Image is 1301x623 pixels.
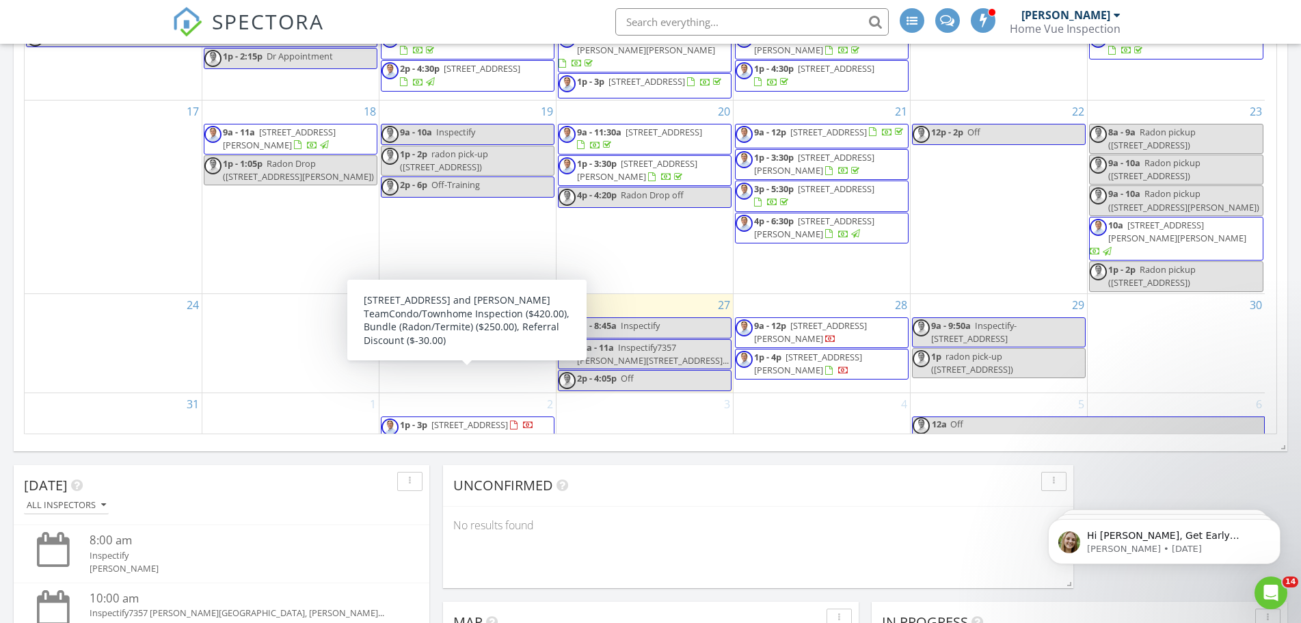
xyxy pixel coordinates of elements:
[400,319,432,332] span: 9a - 10a
[626,126,702,138] span: [STREET_ADDRESS]
[559,31,715,69] a: 9a - 12p [STREET_ADDRESS][PERSON_NAME][PERSON_NAME]
[1021,8,1110,22] div: [PERSON_NAME]
[223,157,374,183] span: Radon Drop ([STREET_ADDRESS][PERSON_NAME])
[559,75,576,92] img: 450a68e20e674b8694b563b9f9ad60c1_1_201_a.jpeg
[577,126,702,151] a: 9a - 11:30a [STREET_ADDRESS]
[1247,294,1265,316] a: Go to August 30, 2025
[559,157,576,174] img: 450a68e20e674b8694b563b9f9ad60c1_1_201_a.jpeg
[577,341,729,367] span: Inspectify7357 [PERSON_NAME][STREET_ADDRESS]...
[754,183,794,195] span: 3p - 5:30p
[202,100,379,293] td: Go to August 18, 2025
[559,319,576,336] img: 450a68e20e674b8694b563b9f9ad60c1_1_201_a.jpeg
[1108,126,1196,151] span: Radon pickup ([STREET_ADDRESS])
[25,293,202,393] td: Go to August 24, 2025
[754,151,874,176] a: 1p - 3:30p [STREET_ADDRESS][PERSON_NAME]
[1108,263,1136,276] span: 1p - 2p
[898,393,910,415] a: Go to September 4, 2025
[202,293,379,393] td: Go to August 25, 2025
[1283,576,1298,587] span: 14
[558,155,732,186] a: 1p - 3:30p [STREET_ADDRESS][PERSON_NAME]
[1108,157,1140,169] span: 9a - 10a
[911,5,1088,100] td: Go to August 15, 2025
[436,126,475,138] span: Inspectify
[621,372,634,384] span: Off
[608,75,685,88] span: [STREET_ADDRESS]
[735,29,909,59] a: 9a - 11:30a [STREET_ADDRESS][PERSON_NAME]
[1108,126,1136,138] span: 8a - 9a
[1090,219,1246,257] a: 10a [STREET_ADDRESS][PERSON_NAME][PERSON_NAME]
[172,18,324,47] a: SPECTORA
[204,157,222,174] img: 450a68e20e674b8694b563b9f9ad60c1_1_201_a.jpeg
[1089,29,1263,59] a: 10a - 12p [STREET_ADDRESS]
[400,178,427,191] span: 2p - 6p
[577,157,617,170] span: 1p - 3:30p
[577,126,621,138] span: 9a - 11:30a
[379,393,556,474] td: Go to September 2, 2025
[1108,187,1140,200] span: 9a - 10a
[381,416,554,441] a: 1p - 3p [STREET_ADDRESS]
[754,319,867,345] a: 9a - 12p [STREET_ADDRESS][PERSON_NAME]
[798,183,874,195] span: [STREET_ADDRESS]
[754,126,906,138] a: 9a - 12p [STREET_ADDRESS]
[558,73,732,98] a: 1p - 3p [STREET_ADDRESS]
[950,418,963,430] span: Off
[184,294,202,316] a: Go to August 24, 2025
[754,215,794,227] span: 4p - 6:30p
[558,29,732,73] a: 9a - 12p [STREET_ADDRESS][PERSON_NAME][PERSON_NAME]
[736,319,753,336] img: 450a68e20e674b8694b563b9f9ad60c1_1_201_a.jpeg
[721,393,733,415] a: Go to September 3, 2025
[754,62,794,75] span: 1p - 4:30p
[1075,393,1087,415] a: Go to September 5, 2025
[736,126,753,143] img: 450a68e20e674b8694b563b9f9ad60c1_1_201_a.jpeg
[931,350,1013,375] span: radon pick-up ([STREET_ADDRESS])
[90,607,386,620] div: Inspectify7357 [PERSON_NAME][GEOGRAPHIC_DATA], [PERSON_NAME]...
[577,189,617,201] span: 4p - 4:20p
[400,62,440,75] span: 2p - 4:30p
[400,419,427,431] span: 1p - 3p
[204,50,222,67] img: 450a68e20e674b8694b563b9f9ad60c1_1_201_a.jpeg
[798,62,874,75] span: [STREET_ADDRESS]
[913,417,930,434] img: 450a68e20e674b8694b563b9f9ad60c1_1_201_a.jpeg
[400,62,520,88] a: 2p - 4:30p [STREET_ADDRESS]
[715,294,733,316] a: Go to August 27, 2025
[223,157,263,170] span: 1p - 1:05p
[715,101,733,122] a: Go to August 20, 2025
[913,350,930,367] img: 450a68e20e674b8694b563b9f9ad60c1_1_201_a.jpeg
[184,393,202,415] a: Go to August 31, 2025
[735,349,909,380] a: 1p - 4p [STREET_ADDRESS][PERSON_NAME]
[892,294,910,316] a: Go to August 28, 2025
[754,151,794,163] span: 1p - 3:30p
[379,100,556,293] td: Go to August 19, 2025
[754,351,862,376] span: [STREET_ADDRESS][PERSON_NAME]
[736,215,753,232] img: 450a68e20e674b8694b563b9f9ad60c1_1_201_a.jpeg
[790,126,867,138] span: [STREET_ADDRESS]
[931,126,963,138] span: 12p - 2p
[754,319,867,345] span: [STREET_ADDRESS][PERSON_NAME]
[443,507,1073,544] div: No results found
[431,419,508,431] span: [STREET_ADDRESS]
[754,215,874,240] a: 4p - 6:30p [STREET_ADDRESS][PERSON_NAME]
[734,100,911,293] td: Go to August 21, 2025
[736,351,753,368] img: 450a68e20e674b8694b563b9f9ad60c1_1_201_a.jpeg
[223,126,336,151] a: 9a - 11a [STREET_ADDRESS][PERSON_NAME]
[379,293,556,393] td: Go to August 26, 2025
[913,126,930,143] img: 450a68e20e674b8694b563b9f9ad60c1_1_201_a.jpeg
[734,393,911,474] td: Go to September 4, 2025
[735,149,909,180] a: 1p - 3:30p [STREET_ADDRESS][PERSON_NAME]
[453,476,553,494] span: Unconfirmed
[1069,294,1087,316] a: Go to August 29, 2025
[736,62,753,79] img: 450a68e20e674b8694b563b9f9ad60c1_1_201_a.jpeg
[223,126,255,138] span: 9a - 11a
[1255,576,1287,609] iframe: Intercom live chat
[538,294,556,316] a: Go to August 26, 2025
[621,189,684,201] span: Radon Drop off
[172,7,202,37] img: The Best Home Inspection Software - Spectora
[1089,217,1263,261] a: 10a [STREET_ADDRESS][PERSON_NAME][PERSON_NAME]
[577,341,614,354] span: 10a - 11a
[90,590,386,607] div: 10:00 am
[754,126,786,138] span: 9a - 12p
[204,124,377,155] a: 9a - 11a [STREET_ADDRESS][PERSON_NAME]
